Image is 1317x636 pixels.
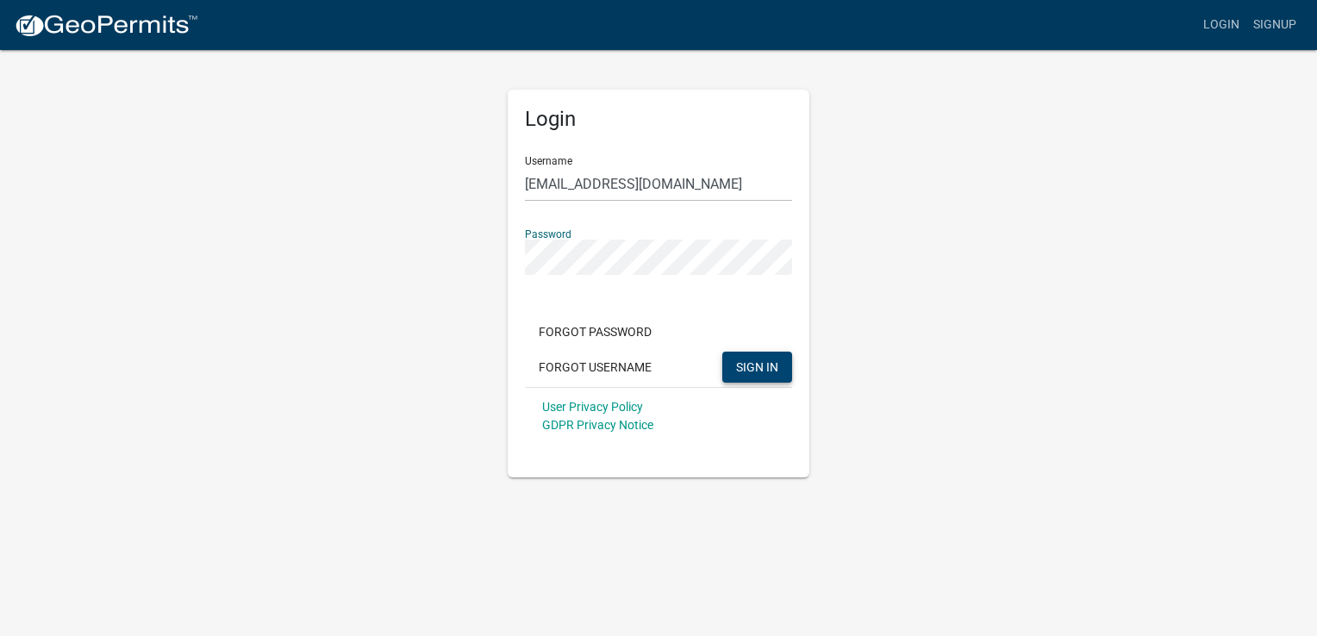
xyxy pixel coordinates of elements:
[542,418,653,432] a: GDPR Privacy Notice
[736,359,778,373] span: SIGN IN
[525,352,665,383] button: Forgot Username
[1196,9,1246,41] a: Login
[1246,9,1303,41] a: Signup
[722,352,792,383] button: SIGN IN
[525,107,792,132] h5: Login
[525,316,665,347] button: Forgot Password
[542,400,643,414] a: User Privacy Policy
